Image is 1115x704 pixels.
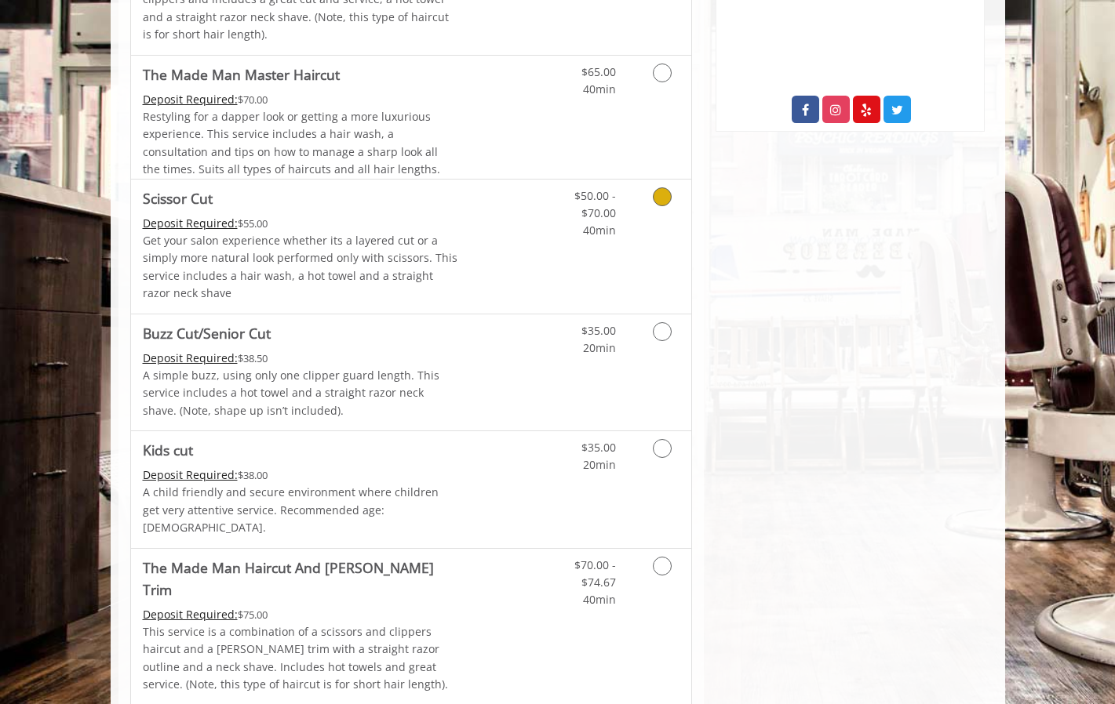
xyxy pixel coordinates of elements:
[143,350,238,365] span: This service needs some Advance to be paid before we block your appointment
[143,216,238,230] span: This service needs some Advance to be paid before we block your appointment
[143,64,340,85] b: The Made Man Master Haircut
[143,367,458,419] p: A simple buzz, using only one clipper guard length. This service includes a hot towel and a strai...
[143,606,458,623] div: $75.00
[574,557,616,590] span: $70.00 - $74.67
[581,323,616,338] span: $35.00
[143,466,458,484] div: $38.00
[143,557,458,601] b: The Made Man Haircut And [PERSON_NAME] Trim
[583,223,616,238] span: 40min
[583,82,616,96] span: 40min
[583,592,616,607] span: 40min
[143,623,458,694] p: This service is a combination of a scissors and clippers haircut and a [PERSON_NAME] trim with a ...
[143,439,193,461] b: Kids cut
[574,188,616,220] span: $50.00 - $70.00
[581,64,616,79] span: $65.00
[143,322,271,344] b: Buzz Cut/Senior Cut
[143,232,458,303] p: Get your salon experience whether its a layered cut or a simply more natural look performed only ...
[143,215,458,232] div: $55.00
[583,340,616,355] span: 20min
[143,350,458,367] div: $38.50
[143,109,440,176] span: Restyling for a dapper look or getting a more luxurious experience. This service includes a hair ...
[143,187,213,209] b: Scissor Cut
[143,91,458,108] div: $70.00
[583,457,616,472] span: 20min
[143,607,238,622] span: This service needs some Advance to be paid before we block your appointment
[143,467,238,482] span: This service needs some Advance to be paid before we block your appointment
[581,440,616,455] span: $35.00
[143,92,238,107] span: This service needs some Advance to be paid before we block your appointment
[143,484,458,536] p: A child friendly and secure environment where children get very attentive service. Recommended ag...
